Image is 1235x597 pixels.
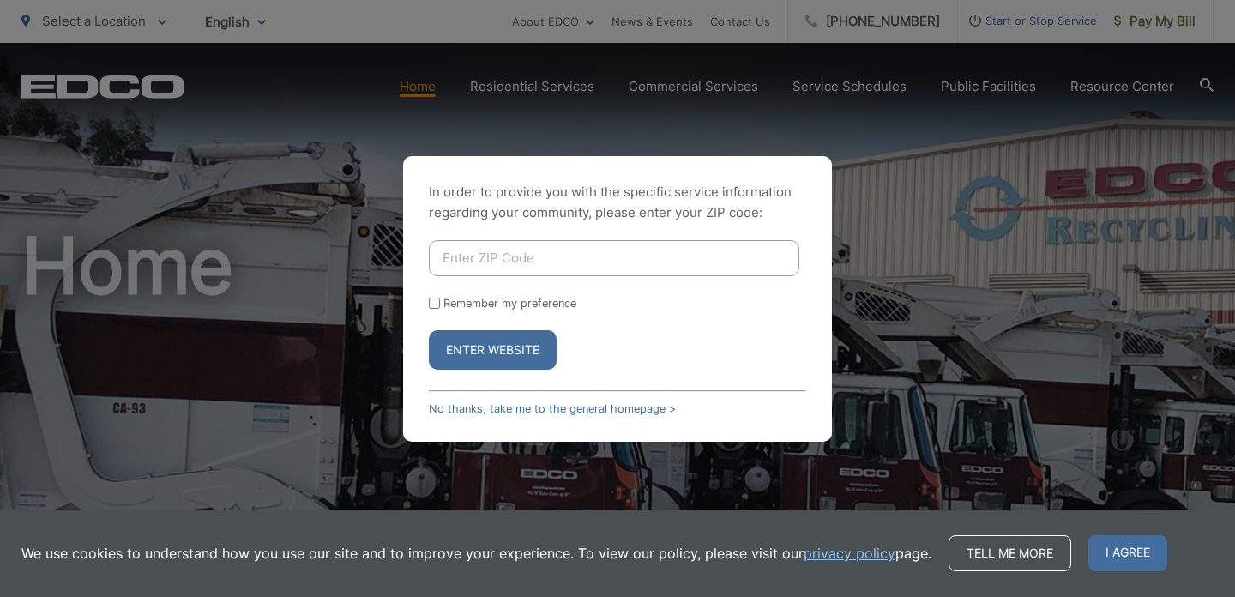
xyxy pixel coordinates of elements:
[804,543,895,564] a: privacy policy
[1088,535,1167,571] span: I agree
[429,240,799,276] input: Enter ZIP Code
[443,297,576,310] label: Remember my preference
[21,543,931,564] p: We use cookies to understand how you use our site and to improve your experience. To view our pol...
[949,535,1071,571] a: Tell me more
[429,330,557,370] button: Enter Website
[429,402,676,415] a: No thanks, take me to the general homepage >
[429,182,806,223] p: In order to provide you with the specific service information regarding your community, please en...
